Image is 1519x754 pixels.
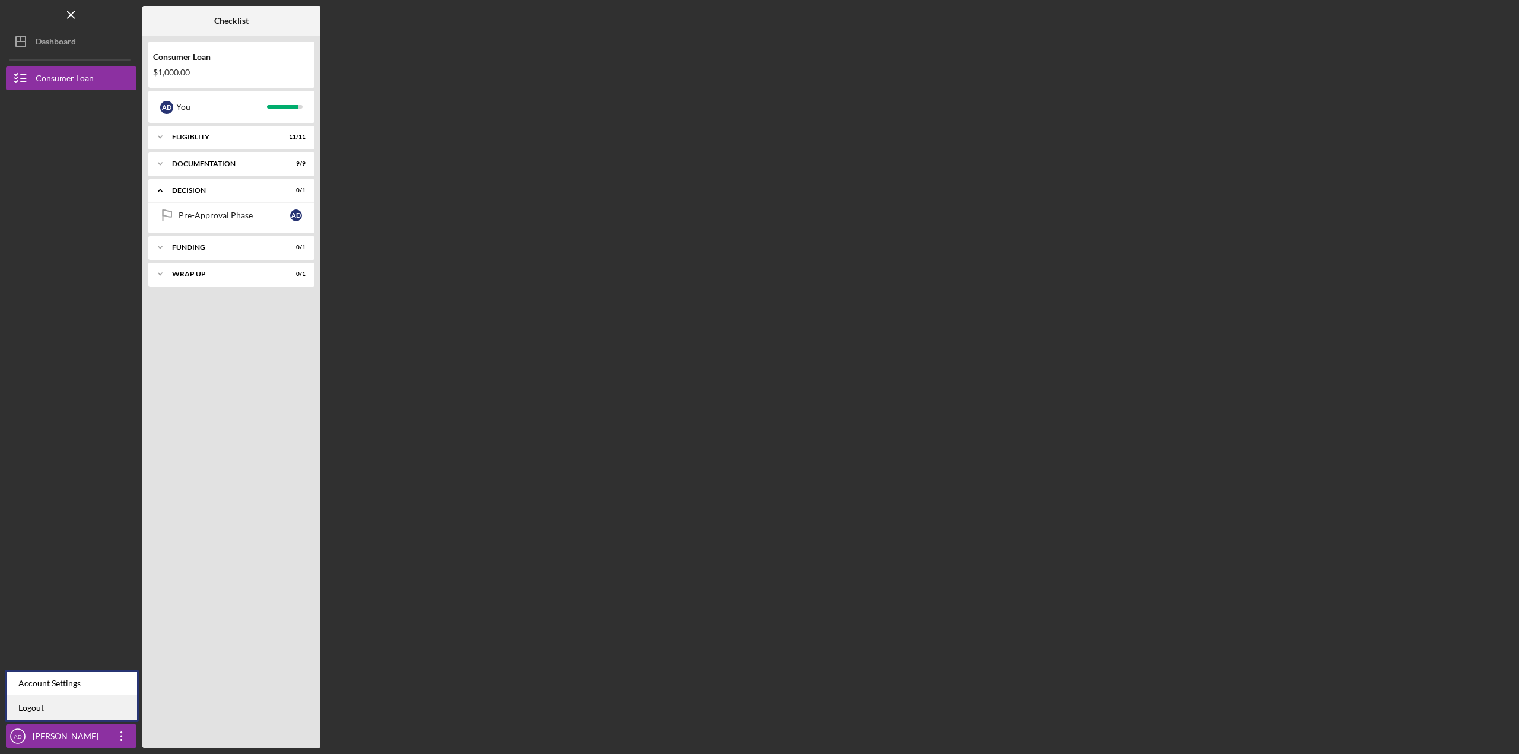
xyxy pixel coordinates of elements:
div: 9 / 9 [284,160,306,167]
div: Account Settings [7,672,137,696]
button: AD[PERSON_NAME] [6,724,136,748]
div: A D [290,209,302,221]
div: 0 / 1 [284,187,306,194]
button: Dashboard [6,30,136,53]
div: Wrap up [172,271,276,278]
text: AD [14,733,21,740]
div: Pre-Approval Phase [179,211,290,220]
div: 0 / 1 [284,244,306,251]
div: Funding [172,244,276,251]
div: Decision [172,187,276,194]
div: [PERSON_NAME] [30,724,107,751]
div: Consumer Loan [36,66,94,93]
b: Checklist [214,16,249,26]
a: Logout [7,696,137,720]
div: $1,000.00 [153,68,310,77]
div: Documentation [172,160,276,167]
div: Eligiblity [172,133,276,141]
div: Consumer Loan [153,52,310,62]
div: Dashboard [36,30,76,56]
div: A D [160,101,173,114]
div: 0 / 1 [284,271,306,278]
div: 11 / 11 [284,133,306,141]
button: Consumer Loan [6,66,136,90]
div: You [176,97,267,117]
a: Pre-Approval PhaseAD [154,203,309,227]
